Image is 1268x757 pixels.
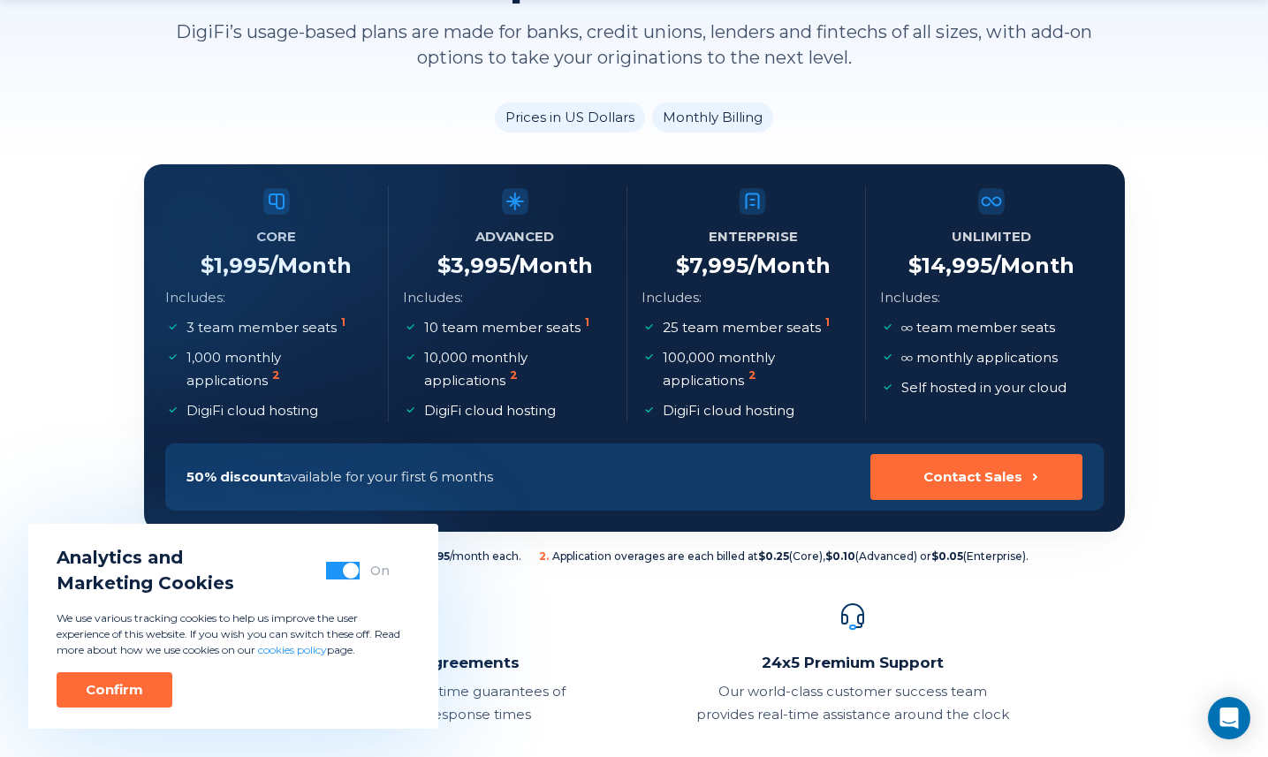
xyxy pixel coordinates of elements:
h2: 24x5 Premium Support [696,652,1009,673]
p: 100,000 monthly applications [663,346,847,392]
h5: Enterprise [709,224,798,249]
p: available for your first 6 months [186,466,493,488]
b: $95 [429,549,450,563]
h4: $ 3,995 [437,253,593,279]
div: On [370,562,390,579]
p: team member seats [901,316,1055,339]
p: monthly applications [901,346,1058,369]
b: $0.10 [825,549,855,563]
sup: 1 [341,315,345,329]
b: $0.05 [931,549,963,563]
sup: 2 [510,368,518,382]
span: /Month [511,253,593,278]
li: Monthly Billing [652,102,773,132]
li: Prices in US Dollars [495,102,645,132]
sup: 2 . [539,549,549,563]
p: Self hosted in your cloud [901,376,1067,399]
sup: 2 [272,368,280,382]
a: cookies policy [258,643,327,656]
div: Contact Sales [923,468,1022,486]
span: 50% discount [186,468,283,485]
sup: 1 [585,315,589,329]
span: Application overages are each billed at (Core), (Advanced) or (Enterprise). [539,549,1029,564]
b: $0.25 [758,549,789,563]
p: We use various tracking cookies to help us improve the user experience of this website. If you wi... [57,610,410,658]
sup: 2 [748,368,756,382]
h5: Unlimited [952,224,1031,249]
p: 1,000 monthly applications [186,346,371,392]
div: Confirm [86,681,143,699]
p: 25 team member seats [663,316,833,339]
span: /Month [992,253,1074,278]
span: Marketing Cookies [57,571,234,596]
p: DigiFi cloud hosting [663,399,794,422]
p: DigiFi’s usage-based plans are made for banks, credit unions, lenders and fintechs of all sizes, ... [144,19,1125,71]
button: Contact Sales [870,454,1082,500]
span: /Month [748,253,831,278]
p: 10,000 monthly applications [424,346,609,392]
h5: Advanced [475,224,554,249]
h4: $ 14,995 [908,253,1074,279]
p: 10 team member seats [424,316,593,339]
h4: $ 7,995 [676,253,831,279]
p: Our world-class customer success team provides real-time assistance around the clock [696,680,1009,726]
p: Includes: [642,286,702,309]
p: Includes: [880,286,940,309]
p: DigiFi cloud hosting [186,399,318,422]
p: DigiFi cloud hosting [424,399,556,422]
div: Open Intercom Messenger [1208,697,1250,739]
button: Confirm [57,672,172,708]
span: Analytics and [57,545,234,571]
sup: 1 [825,315,830,329]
